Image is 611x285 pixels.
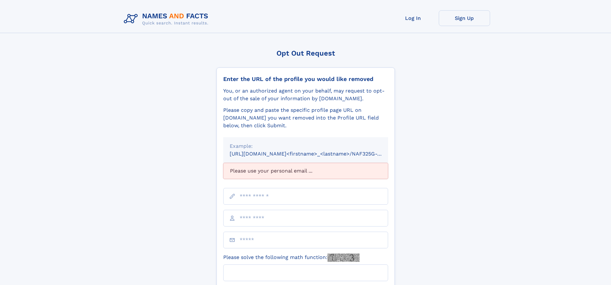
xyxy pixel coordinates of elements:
div: Enter the URL of the profile you would like removed [223,76,388,83]
img: Logo Names and Facts [121,10,214,28]
div: Please use your personal email ... [223,163,388,179]
a: Sign Up [439,10,490,26]
a: Log In [387,10,439,26]
small: [URL][DOMAIN_NAME]<firstname>_<lastname>/NAF325G-xxxxxxxx [230,151,400,157]
div: You, or an authorized agent on your behalf, may request to opt-out of the sale of your informatio... [223,87,388,102]
label: Please solve the following math function: [223,254,360,262]
div: Opt Out Request [216,49,395,57]
div: Example: [230,142,382,150]
div: Please copy and paste the specific profile page URL on [DOMAIN_NAME] you want removed into the Pr... [223,106,388,129]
